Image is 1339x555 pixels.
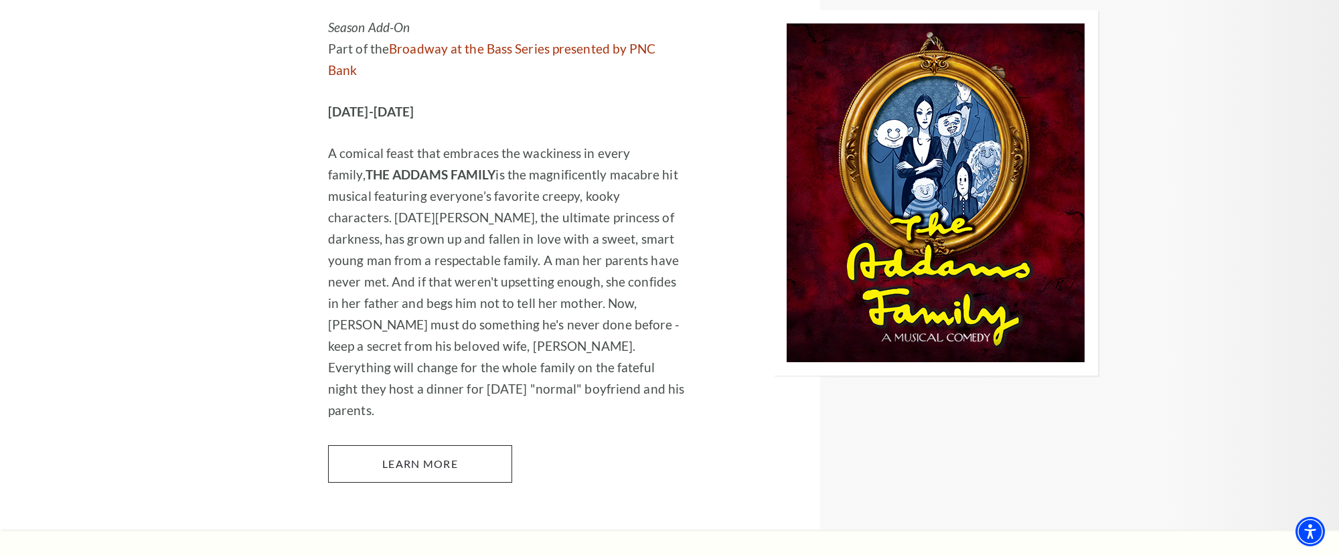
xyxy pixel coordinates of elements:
strong: THE ADDAMS FAMILY [366,167,496,182]
div: Accessibility Menu [1295,517,1325,546]
strong: [DATE]-[DATE] [328,104,414,119]
a: Broadway at the Bass Series presented by PNC Bank [328,41,656,78]
p: Part of the [328,17,686,81]
a: Learn More The Addams Family [328,445,512,483]
p: A comical feast that embraces the wackiness in every family, is the magnificently macabre hit mus... [328,143,686,421]
em: Season Add-On [328,19,410,35]
img: Performing Arts Fort Worth Presents [773,10,1098,376]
